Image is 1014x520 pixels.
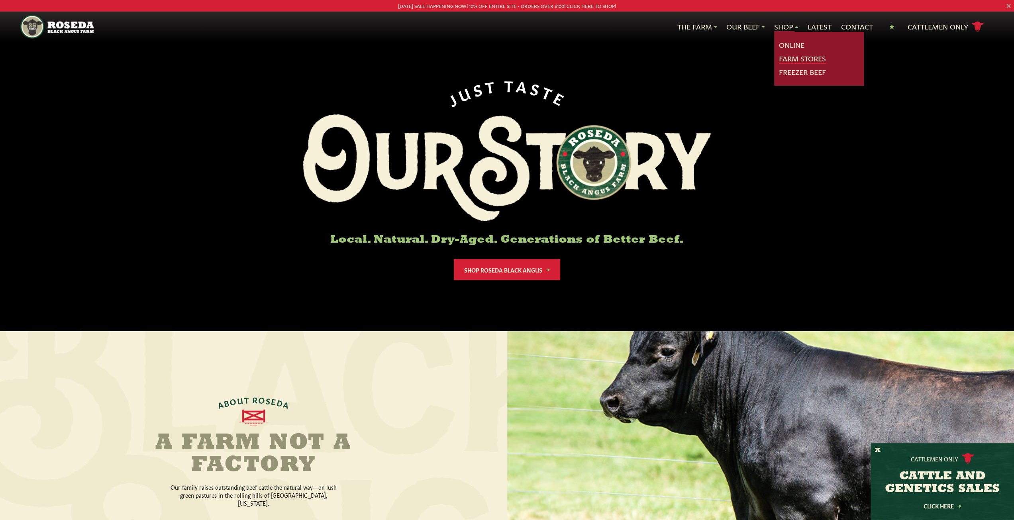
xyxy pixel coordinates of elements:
[726,22,765,32] a: Our Beef
[444,77,571,108] div: JUST TASTE
[471,79,486,97] span: S
[808,22,832,32] a: Latest
[911,455,958,463] p: Cattlemen Only
[455,82,474,103] span: U
[779,53,826,64] a: Farm Stores
[529,79,544,98] span: S
[223,398,231,408] span: B
[881,470,1004,496] h3: CATTLE AND GENETICS SALES
[779,67,826,77] a: Freezer Beef
[504,77,517,93] span: T
[875,446,881,455] button: X
[841,22,873,32] a: Contact
[484,77,498,94] span: T
[551,88,569,108] span: E
[677,22,717,32] a: The Farm
[265,396,272,405] span: S
[276,397,285,407] span: D
[540,83,557,102] span: T
[515,77,531,94] span: A
[216,399,225,409] span: A
[444,89,461,108] span: J
[303,234,711,246] h6: Local. Natural. Dry-Aged. Generations of Better Beef.
[252,395,258,404] span: R
[154,432,353,477] h2: A Farm Not a Factory
[908,20,984,34] a: Cattlemen Only
[303,114,711,221] img: Roseda Black Aangus Farm
[244,395,250,404] span: T
[774,22,798,32] a: Shop
[51,2,963,10] p: [DATE] SALE HAPPENING NOW! 10% OFF ENTIRE SITE - ORDERS OVER $100! CLICK HERE TO SHOP!
[282,399,291,409] span: A
[20,12,994,42] nav: Main Navigation
[216,395,291,409] div: ABOUT ROSEDA
[229,396,238,406] span: O
[20,15,94,39] img: https://roseda.com/wp-content/uploads/2021/05/roseda-25-header.png
[779,40,804,50] a: Online
[454,259,560,280] a: Shop Roseda Black Angus
[170,483,337,507] p: Our family raises outstanding beef cattle the natural way—on lush green pastures in the rolling h...
[961,453,974,464] img: cattle-icon.svg
[271,396,278,406] span: E
[906,503,978,508] a: Click Here
[258,395,266,404] span: O
[237,395,244,405] span: U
